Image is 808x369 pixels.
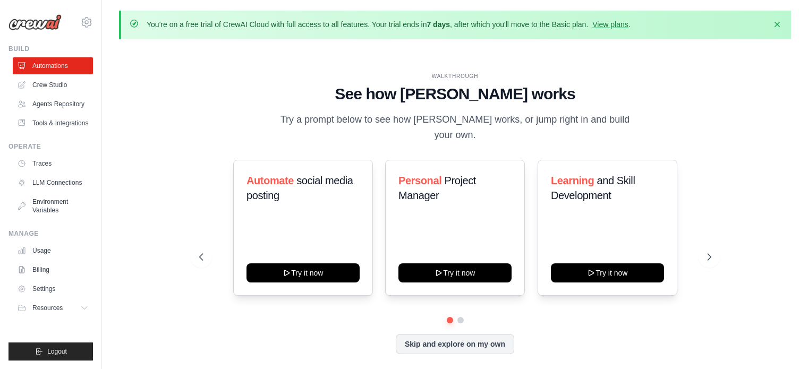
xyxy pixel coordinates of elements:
[13,193,93,219] a: Environment Variables
[13,174,93,191] a: LLM Connections
[398,263,512,282] button: Try it now
[246,175,353,201] span: social media posting
[13,155,93,172] a: Traces
[8,229,93,238] div: Manage
[13,76,93,93] a: Crew Studio
[32,304,63,312] span: Resources
[199,84,711,104] h1: See how [PERSON_NAME] works
[551,175,635,201] span: and Skill Development
[13,242,93,259] a: Usage
[13,96,93,113] a: Agents Repository
[551,263,664,282] button: Try it now
[13,280,93,297] a: Settings
[13,261,93,278] a: Billing
[8,342,93,361] button: Logout
[13,57,93,74] a: Automations
[427,20,450,29] strong: 7 days
[147,19,631,30] p: You're on a free trial of CrewAI Cloud with full access to all features. Your trial ends in , aft...
[398,175,441,186] span: Personal
[246,175,294,186] span: Automate
[13,299,93,316] button: Resources
[592,20,628,29] a: View plans
[47,347,67,356] span: Logout
[13,115,93,132] a: Tools & Integrations
[396,334,514,354] button: Skip and explore on my own
[199,72,711,80] div: WALKTHROUGH
[551,175,594,186] span: Learning
[246,263,360,282] button: Try it now
[8,14,62,30] img: Logo
[8,142,93,151] div: Operate
[277,112,634,143] p: Try a prompt below to see how [PERSON_NAME] works, or jump right in and build your own.
[8,45,93,53] div: Build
